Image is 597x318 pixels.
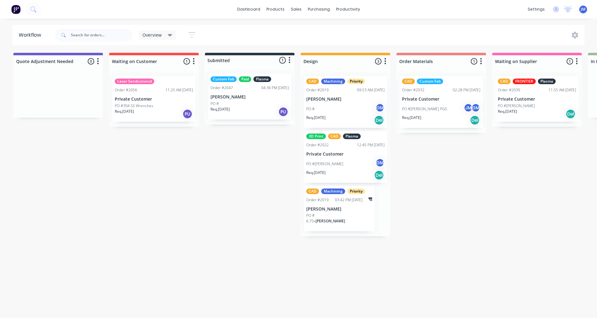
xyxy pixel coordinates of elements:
span: Overview [142,32,162,38]
div: Laser SendcutsendOrder #205611:25 AM [DATE]Private CustomerPO #304 SS WrenchesReq.[DATE]PU [112,76,196,122]
div: Workflow [19,31,44,39]
div: CADCustom FabOrder #203202:28 PM [DATE]Private CustomerPO #[PERSON_NAME] PGSJMGMReq.[DATE]Del [400,76,483,128]
div: CAD [328,134,341,139]
span: [PERSON_NAME] [316,218,345,224]
p: Private Customer [115,97,193,102]
div: GM [375,103,385,112]
div: Del [470,115,480,125]
div: 04:36 PM [DATE] [261,85,289,91]
p: PO #304 SS Wrenches [115,103,153,109]
div: CAD [306,79,319,84]
p: Req. [DATE] [306,115,326,120]
div: CAD [306,189,319,194]
div: 02:28 PM [DATE] [453,87,480,93]
p: PO #[PERSON_NAME] PGS [402,106,447,112]
p: Req. [DATE] [306,170,326,175]
div: PU [183,109,192,119]
p: [PERSON_NAME] [306,207,372,212]
p: PO # [306,213,315,218]
div: Plasma [253,76,271,82]
p: Req. [DATE] [498,109,517,114]
p: PO #[PERSON_NAME] [306,161,343,167]
div: 11:25 AM [DATE] [165,87,193,93]
div: Custom Fab [211,76,237,82]
div: productivity [333,5,363,14]
div: purchasing [305,5,333,14]
div: Plasma [538,79,556,84]
div: Plasma [343,134,361,139]
div: 09:53 AM [DATE] [357,87,385,93]
div: sales [288,5,305,14]
div: Del [374,170,384,180]
div: Del [566,109,576,119]
p: PO #[PERSON_NAME] [498,103,535,109]
div: Order #2032 [402,87,424,93]
div: GM [471,103,480,112]
p: [PERSON_NAME] [211,94,289,100]
span: 6.75 x [306,218,316,224]
div: Order #2056 [115,87,137,93]
div: Order #2030 [498,87,520,93]
div: Priority [347,189,365,194]
div: Order #2019 [306,197,329,203]
div: Custom Fab [417,79,443,84]
div: products [263,5,288,14]
div: JM [464,103,473,112]
p: [PERSON_NAME] [306,97,385,102]
span: JM [581,7,585,12]
p: Req. [DATE] [115,109,134,114]
div: Del [374,115,384,125]
p: Private Customer [306,152,385,157]
div: Machining [321,79,345,84]
div: 3D Print [306,134,326,139]
div: Priority [347,79,365,84]
div: settings [525,5,548,14]
p: PO # [211,101,219,107]
div: CADFRONTIERPlasmaOrder #203011:55 AM [DATE]Private CustomerPO #[PERSON_NAME]Req.[DATE]Del [495,76,579,122]
p: PO # [306,106,315,112]
p: Private Customer [498,97,576,102]
div: CAD [498,79,511,84]
div: 12:45 PM [DATE] [357,142,385,148]
div: 11:55 AM [DATE] [548,87,576,93]
div: Laser Sendcutsend [115,79,154,84]
div: Machining [321,189,345,194]
p: Req. [DATE] [211,107,230,112]
img: Factory [11,5,21,14]
div: 3D PrintCADPlasmaOrder #202212:45 PM [DATE]Private CustomerPO #[PERSON_NAME]GMReq.[DATE]Del [304,131,387,183]
div: GM [375,158,385,167]
div: Custom FabPaidPlasmaOrder #204704:36 PM [DATE][PERSON_NAME]PO #Req.[DATE]PU [208,74,291,120]
div: CADMachiningPriorityOrder #201909:53 AM [DATE][PERSON_NAME]PO #GMReq.[DATE]Del [304,76,387,128]
div: CAD [402,79,415,84]
div: Paid [239,76,251,82]
div: Order #2047 [211,85,233,91]
div: FRONTIER [513,79,536,84]
div: CADMachiningPriorityOrder #201903:42 PM [DATE][PERSON_NAME]PO #6.75x[PERSON_NAME] [304,186,375,232]
p: Req. [DATE] [402,115,421,120]
input: Search for orders... [71,29,132,41]
div: Order #2019 [306,87,329,93]
p: Private Customer [402,97,480,102]
a: dashboard [234,5,263,14]
div: Order #2022 [306,142,329,148]
div: PU [278,107,288,117]
div: 03:42 PM [DATE] [335,197,363,203]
